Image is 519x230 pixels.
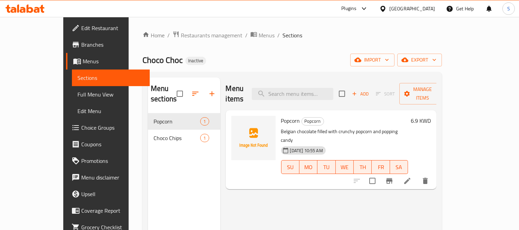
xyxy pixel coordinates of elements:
a: Edit menu item [403,177,411,185]
button: Manage items [399,83,446,104]
span: Sections [77,74,145,82]
button: MO [299,160,317,174]
a: Sections [72,70,150,86]
nav: Menu sections [148,110,220,149]
a: Full Menu View [72,86,150,103]
button: SA [390,160,408,174]
button: import [350,54,395,66]
span: Choco Chips [154,134,200,142]
span: FR [374,162,387,172]
span: S [507,5,510,12]
div: Popcorn1 [148,113,220,130]
span: Popcorn [281,116,300,126]
button: export [397,54,442,66]
span: WE [339,162,351,172]
span: Sort sections [187,85,204,102]
a: Edit Restaurant [66,20,150,36]
button: SU [281,160,299,174]
span: Menus [83,57,145,65]
span: Edit Menu [77,107,145,115]
span: [DATE] 10:55 AM [287,147,326,154]
a: Menu disclaimer [66,169,150,186]
h2: Menu items [226,83,244,104]
span: Choice Groups [81,123,145,132]
nav: breadcrumb [142,31,442,40]
button: Branch-specific-item [381,173,398,189]
a: Home [142,31,165,39]
span: Coupons [81,140,145,148]
span: Add [351,90,370,98]
span: Select all sections [173,86,187,101]
span: Add item [349,89,371,99]
a: Branches [66,36,150,53]
span: Promotions [81,157,145,165]
span: Select section first [371,89,399,99]
span: Coverage Report [81,206,145,215]
span: Select section [335,86,349,101]
a: Menus [66,53,150,70]
span: MO [302,162,315,172]
h6: 6.9 KWD [411,116,431,126]
span: import [356,56,389,64]
span: Edit Restaurant [81,24,145,32]
span: export [403,56,436,64]
div: Choco Chips1 [148,130,220,146]
a: Restaurants management [173,31,242,40]
a: Coupons [66,136,150,153]
span: Restaurants management [181,31,242,39]
a: Upsell [66,186,150,202]
span: 1 [201,135,208,141]
div: Inactive [185,57,206,65]
a: Coverage Report [66,202,150,219]
div: items [200,117,209,126]
button: TH [354,160,372,174]
span: Menu disclaimer [81,173,145,182]
div: items [200,134,209,142]
span: Manage items [405,85,440,102]
div: [GEOGRAPHIC_DATA] [389,5,435,12]
button: Add [349,89,371,99]
a: Menus [250,31,275,40]
input: search [252,88,333,100]
span: SU [284,162,297,172]
p: Belgian chocolate filled with crunchy popcorn and popping candy [281,127,408,145]
a: Edit Menu [72,103,150,119]
span: Menus [259,31,275,39]
button: Add section [204,85,220,102]
span: Popcorn [302,117,324,125]
span: TH [356,162,369,172]
span: Full Menu View [77,90,145,99]
a: Choice Groups [66,119,150,136]
h2: Menu sections [151,83,177,104]
a: Promotions [66,153,150,169]
button: FR [372,160,390,174]
span: Upsell [81,190,145,198]
img: Popcorn [231,116,276,160]
button: WE [336,160,354,174]
span: Popcorn [154,117,200,126]
div: Plugins [341,4,356,13]
span: Inactive [185,58,206,64]
span: Branches [81,40,145,49]
li: / [167,31,170,39]
div: Popcorn [302,117,324,126]
span: Choco Choc [142,52,183,68]
li: / [245,31,248,39]
span: Sections [282,31,302,39]
span: Select to update [365,174,380,188]
span: 1 [201,118,208,125]
button: delete [417,173,434,189]
span: SA [393,162,405,172]
span: TU [320,162,333,172]
li: / [277,31,280,39]
button: TU [317,160,335,174]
